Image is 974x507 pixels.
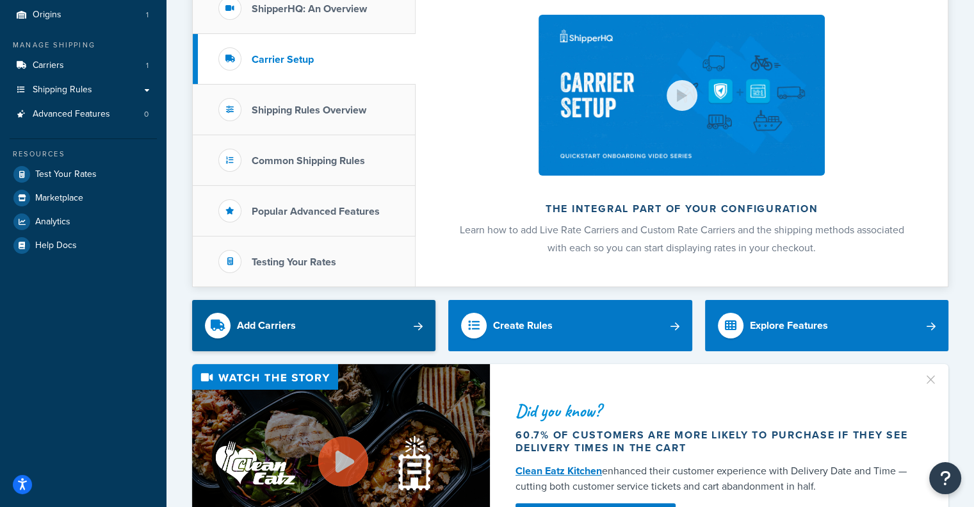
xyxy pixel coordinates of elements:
[10,163,157,186] a: Test Your Rates
[10,78,157,102] a: Shipping Rules
[33,60,64,71] span: Carriers
[929,462,961,494] button: Open Resource Center
[10,103,157,126] a: Advanced Features0
[144,109,149,120] span: 0
[10,54,157,78] li: Carriers
[146,60,149,71] span: 1
[10,210,157,233] a: Analytics
[237,317,296,335] div: Add Carriers
[35,240,77,251] span: Help Docs
[10,40,157,51] div: Manage Shipping
[252,256,336,268] h3: Testing Your Rates
[146,10,149,21] span: 1
[705,300,948,351] a: Explore Features
[252,54,314,65] h3: Carrier Setup
[448,300,692,351] a: Create Rules
[493,317,553,335] div: Create Rules
[460,222,904,255] span: Learn how to add Live Rate Carriers and Custom Rate Carriers and the shipping methods associated ...
[10,3,157,27] li: Origins
[450,203,914,215] h2: The integral part of your configuration
[515,402,913,420] div: Did you know?
[10,54,157,78] a: Carriers1
[35,217,70,228] span: Analytics
[35,193,83,204] span: Marketplace
[252,104,366,116] h3: Shipping Rules Overview
[33,85,92,96] span: Shipping Rules
[33,109,110,120] span: Advanced Features
[35,169,97,180] span: Test Your Rates
[10,234,157,257] a: Help Docs
[10,3,157,27] a: Origins1
[515,463,602,478] a: Clean Eatz Kitchen
[10,103,157,126] li: Advanced Features
[10,187,157,210] a: Marketplace
[33,10,61,21] span: Origins
[252,155,365,167] h3: Common Shipping Rules
[515,463,913,494] div: enhanced their customer experience with Delivery Date and Time — cutting both customer service ti...
[192,300,435,351] a: Add Carriers
[750,317,828,335] div: Explore Features
[252,3,367,15] h3: ShipperHQ: An Overview
[252,206,380,217] h3: Popular Advanced Features
[515,429,913,454] div: 60.7% of customers are more likely to purchase if they see delivery times in the cart
[10,149,157,160] div: Resources
[539,15,824,176] img: The integral part of your configuration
